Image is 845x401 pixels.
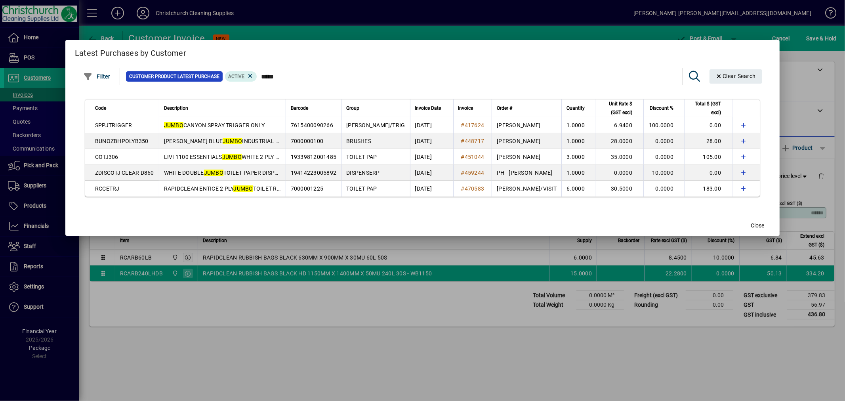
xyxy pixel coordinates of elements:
[81,69,113,84] button: Filter
[458,104,487,113] div: Invoice
[346,185,377,192] span: TOILET PAP
[164,122,265,128] span: CANYON SPRAY TRIGGER ONLY
[222,154,242,160] em: JUMBO
[567,104,585,113] span: Quantity
[497,104,557,113] div: Order #
[415,104,441,113] span: Invoice Date
[129,73,219,80] span: Customer Product Latest Purchase
[601,99,632,117] span: Unit Rate $ (GST excl)
[164,154,365,160] span: LIVI 1100 ESSENTIALS WHITE 2 PLY TOILET ROLLS 300M X 9.5CM X 8S
[415,104,448,113] div: Invoice Date
[458,121,487,130] a: #417624
[410,117,453,133] td: [DATE]
[685,149,732,165] td: 105.00
[643,181,685,197] td: 0.0000
[465,185,484,192] span: 470583
[643,165,685,181] td: 10.0000
[95,170,154,176] span: ZDISCOTJ CLEAR D860
[228,74,244,79] span: Active
[164,122,183,128] em: JUMBO
[95,104,106,113] span: Code
[291,104,308,113] span: Barcode
[291,104,337,113] div: Barcode
[95,185,120,192] span: RCCETRJ
[291,185,324,192] span: 7000001225
[561,149,596,165] td: 3.0000
[596,117,643,133] td: 6.9400
[458,184,487,193] a: #470583
[233,185,253,192] em: JUMBO
[95,138,149,144] span: BUNOZBHPOLYB350
[561,181,596,197] td: 6.0000
[65,40,780,63] h2: Latest Purchases by Customer
[465,170,484,176] span: 459244
[461,154,465,160] span: #
[690,99,728,117] div: Total $ (GST excl)
[458,168,487,177] a: #459244
[346,104,359,113] span: Group
[95,104,154,113] div: Code
[291,170,337,176] span: 19414223005892
[458,137,487,145] a: #448717
[650,104,673,113] span: Discount %
[410,181,453,197] td: [DATE]
[492,165,561,181] td: PH - [PERSON_NAME]
[164,104,281,113] div: Description
[685,181,732,197] td: 183.00
[346,170,380,176] span: DISPENSERP
[346,122,405,128] span: [PERSON_NAME]/TRIG
[458,104,473,113] span: Invoice
[596,165,643,181] td: 0.0000
[492,149,561,165] td: [PERSON_NAME]
[465,138,484,144] span: 448717
[492,133,561,149] td: [PERSON_NAME]
[465,154,484,160] span: 451044
[458,153,487,161] a: #451044
[561,117,596,133] td: 1.0000
[492,117,561,133] td: [PERSON_NAME]
[685,165,732,181] td: 0.00
[204,170,223,176] em: JUMBO
[95,122,132,128] span: SPPJTRIGGER
[164,185,343,192] span: RAPIDCLEAN ENTICE 2 PLY TOILET ROLLS 300M X 8.5CM X 8S
[291,122,333,128] span: 7615400090266
[346,138,371,144] span: BRUSHES
[346,104,405,113] div: Group
[164,104,188,113] span: Description
[710,69,763,84] button: Clear
[461,170,465,176] span: #
[690,99,721,117] span: Total $ (GST excl)
[685,133,732,149] td: 28.00
[596,133,643,149] td: 28.0000
[649,104,681,113] div: Discount %
[643,117,685,133] td: 100.0000
[83,73,111,80] span: Filter
[643,149,685,165] td: 0.0000
[461,122,465,128] span: #
[567,104,592,113] div: Quantity
[492,181,561,197] td: [PERSON_NAME]/VISIT
[561,165,596,181] td: 1.0000
[291,138,324,144] span: 7000000100
[291,154,337,160] span: 19339812001485
[95,154,118,160] span: COTJ306
[461,185,465,192] span: #
[716,73,756,79] span: Clear Search
[465,122,484,128] span: 417624
[745,218,770,233] button: Close
[561,133,596,149] td: 1.0000
[346,154,377,160] span: TOILET PAP
[461,138,465,144] span: #
[410,133,453,149] td: [DATE]
[410,165,453,181] td: [DATE]
[164,138,422,144] span: [PERSON_NAME] BLUE INDUSTRIAL MASTER SWEEP HARD STIFF POLY STOCK & FILL 350MM
[601,99,639,117] div: Unit Rate $ (GST excl)
[596,149,643,165] td: 35.0000
[223,138,242,144] em: JUMBO
[225,71,257,82] mat-chip: Product Activation Status: Active
[164,170,349,176] span: WHITE DOUBLE TOILET PAPER DISPENSER FOL - D860 (TR:1100)
[410,149,453,165] td: [DATE]
[685,117,732,133] td: 0.00
[596,181,643,197] td: 30.5000
[751,222,764,230] span: Close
